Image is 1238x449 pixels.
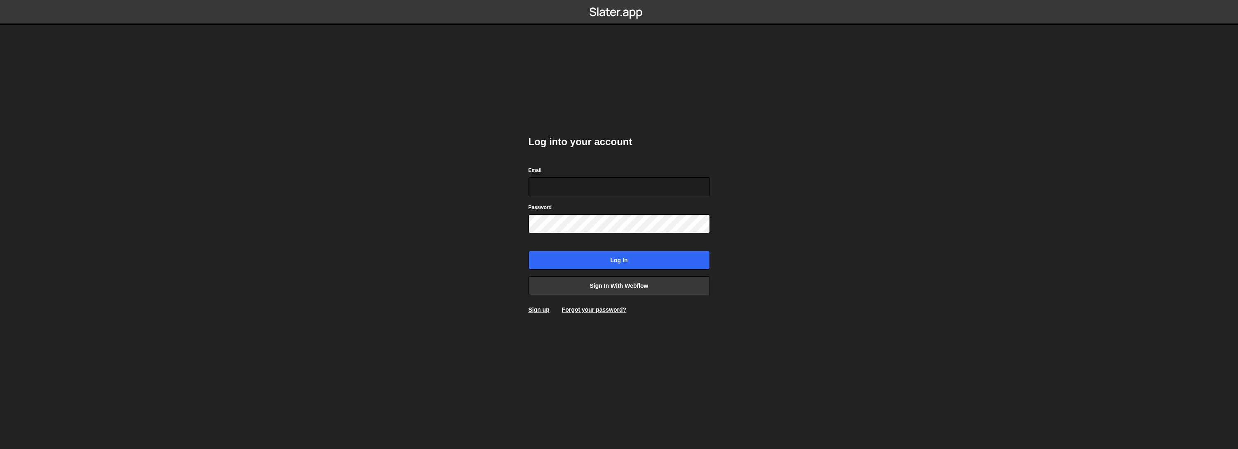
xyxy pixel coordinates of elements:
[562,306,626,313] a: Forgot your password?
[529,203,552,212] label: Password
[529,251,710,270] input: Log in
[529,276,710,295] a: Sign in with Webflow
[529,135,710,148] h2: Log into your account
[529,166,542,174] label: Email
[529,306,550,313] a: Sign up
